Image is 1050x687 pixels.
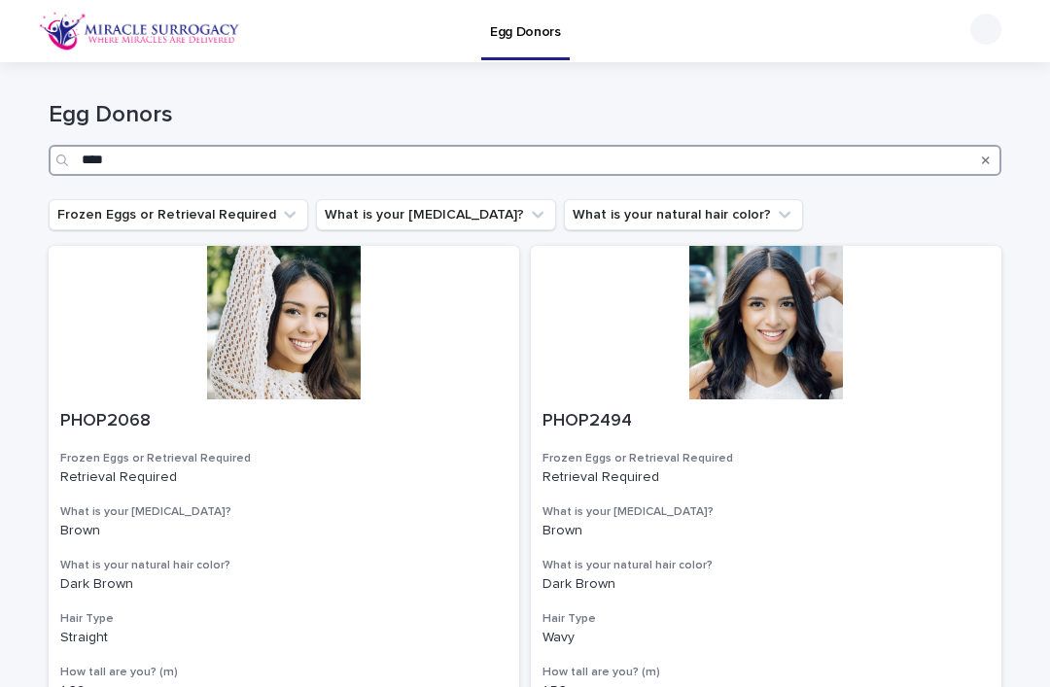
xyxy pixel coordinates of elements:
[60,576,507,593] p: Dark Brown
[60,611,507,627] h3: Hair Type
[60,523,507,539] p: Brown
[542,504,990,520] h3: What is your [MEDICAL_DATA]?
[542,576,990,593] p: Dark Brown
[60,504,507,520] h3: What is your [MEDICAL_DATA]?
[49,101,1001,129] h1: Egg Donors
[60,469,507,486] p: Retrieval Required
[542,630,990,646] p: Wavy
[60,411,507,432] p: PHOP2068
[60,630,507,646] p: Straight
[564,199,803,230] button: What is your natural hair color?
[542,611,990,627] h3: Hair Type
[60,451,507,466] h3: Frozen Eggs or Retrieval Required
[542,411,990,432] p: PHOP2494
[39,12,240,51] img: OiFFDOGZQuirLhrlO1ag
[542,451,990,466] h3: Frozen Eggs or Retrieval Required
[316,199,556,230] button: What is your eye color?
[49,199,308,230] button: Frozen Eggs or Retrieval Required
[60,665,507,680] h3: How tall are you? (m)
[60,558,507,573] h3: What is your natural hair color?
[49,145,1001,176] input: Search
[542,665,990,680] h3: How tall are you? (m)
[542,523,990,539] p: Brown
[542,558,990,573] h3: What is your natural hair color?
[542,469,990,486] p: Retrieval Required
